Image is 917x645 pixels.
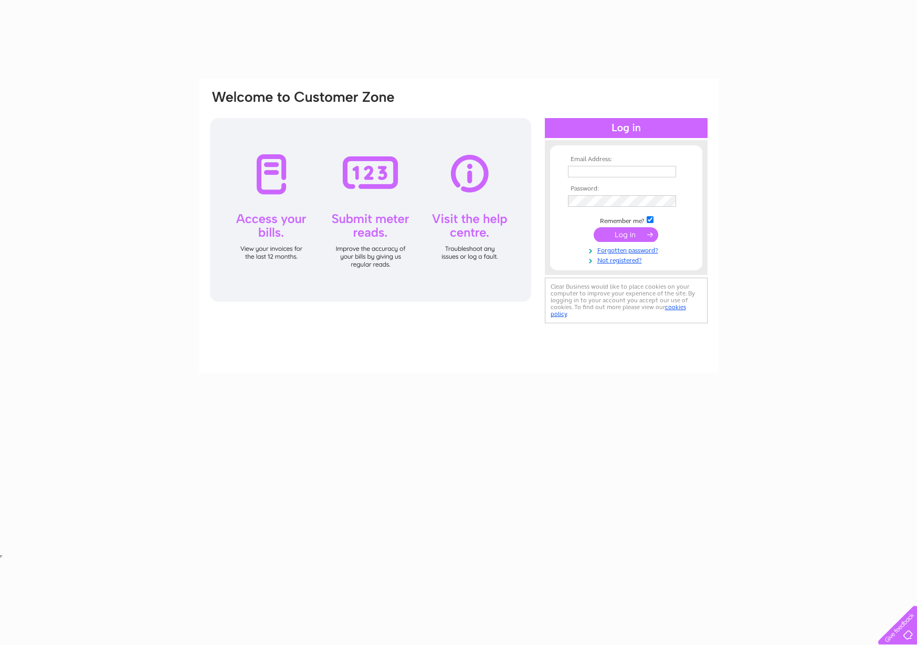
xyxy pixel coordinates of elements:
th: Password: [565,185,687,193]
a: Not registered? [568,255,687,265]
a: Forgotten password? [568,245,687,255]
td: Remember me? [565,215,687,225]
a: cookies policy [551,303,686,318]
th: Email Address: [565,156,687,163]
input: Submit [594,227,658,242]
div: Clear Business would like to place cookies on your computer to improve your experience of the sit... [545,278,708,323]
